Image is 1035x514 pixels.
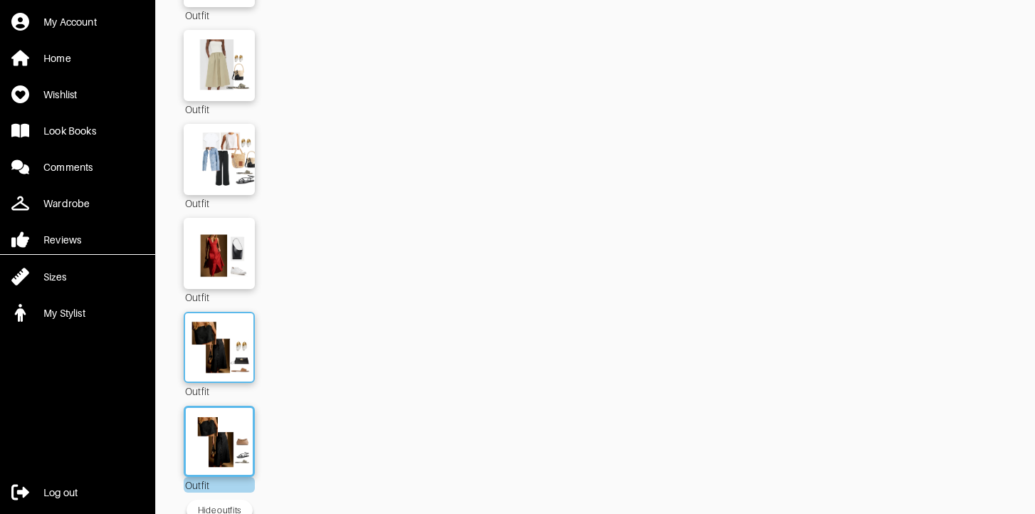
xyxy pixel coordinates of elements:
[43,88,77,102] div: Wishlist
[179,225,260,282] img: Outfit Outfit
[43,270,66,284] div: Sizes
[43,196,90,211] div: Wardrobe
[43,124,96,138] div: Look Books
[43,160,93,174] div: Comments
[43,486,78,500] div: Log out
[43,51,71,65] div: Home
[43,15,97,29] div: My Account
[184,477,255,493] div: Outfit
[43,306,85,320] div: My Stylist
[179,131,260,188] img: Outfit Outfit
[184,383,255,399] div: Outfit
[184,289,255,305] div: Outfit
[184,101,255,117] div: Outfit
[184,195,255,211] div: Outfit
[184,7,255,23] div: Outfit
[179,37,260,94] img: Outfit Outfit
[182,415,257,468] img: Outfit Outfit
[181,320,258,374] img: Outfit Outfit
[43,233,81,247] div: Reviews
